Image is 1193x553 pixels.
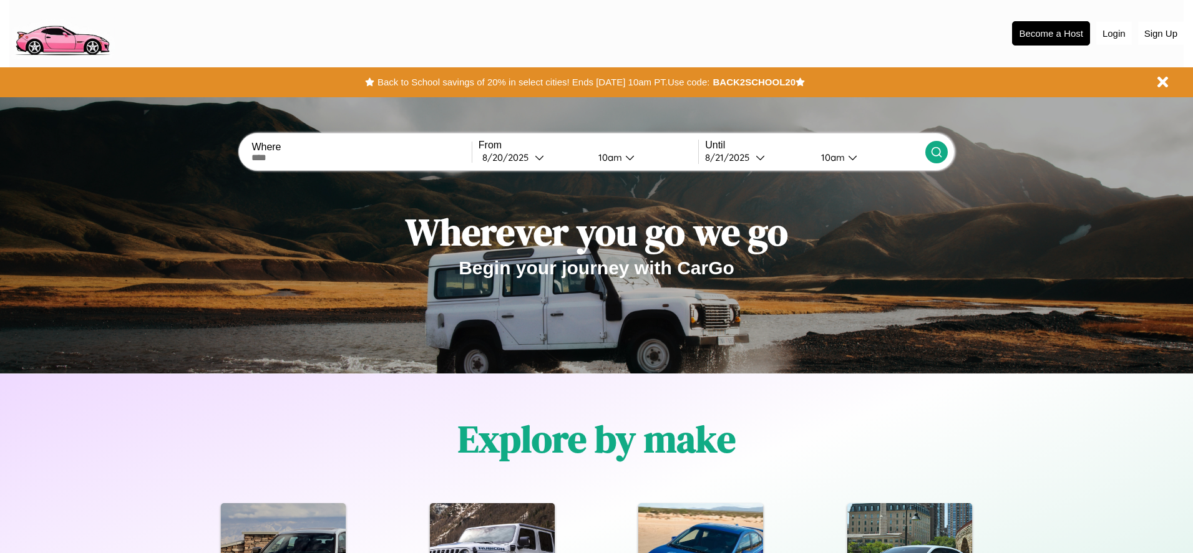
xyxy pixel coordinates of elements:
button: Become a Host [1012,21,1090,46]
button: 10am [588,151,698,164]
h1: Explore by make [458,413,736,464]
label: Until [705,140,925,151]
img: logo [9,6,115,59]
label: Where [251,142,471,153]
button: Login [1096,22,1132,45]
div: 8 / 20 / 2025 [482,151,535,163]
div: 10am [815,151,848,163]
button: Sign Up [1138,22,1184,45]
div: 10am [592,151,625,163]
button: 8/20/2025 [479,151,588,164]
label: From [479,140,698,151]
button: Back to School savings of 20% in select cities! Ends [DATE] 10am PT.Use code: [374,74,713,91]
b: BACK2SCHOOL20 [713,77,796,87]
button: 10am [811,151,925,164]
div: 8 / 21 / 2025 [705,151,756,163]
